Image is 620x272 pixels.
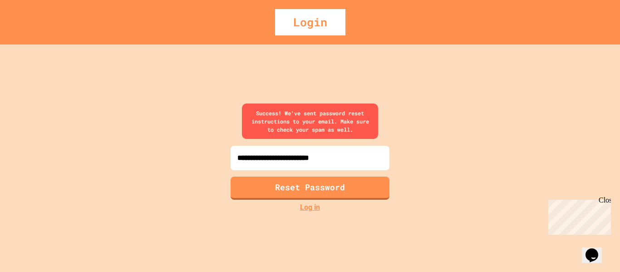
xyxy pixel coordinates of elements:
div: Login [275,9,345,35]
button: Reset Password [231,177,389,200]
iframe: chat widget [545,196,611,235]
div: Chat with us now!Close [4,4,63,58]
iframe: chat widget [582,236,611,263]
div: Success! We've sent password reset instructions to your email. Make sure to check your spam as well. [242,104,378,139]
a: Log in [300,202,320,213]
